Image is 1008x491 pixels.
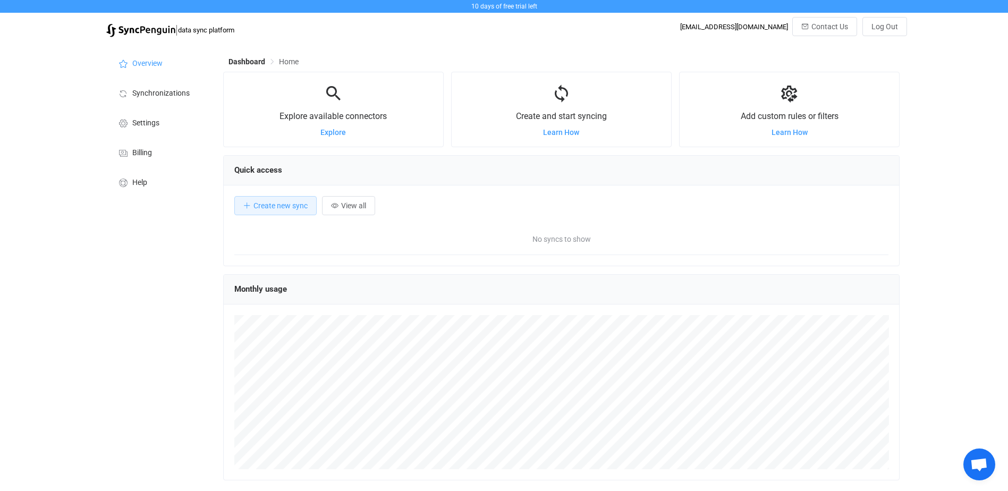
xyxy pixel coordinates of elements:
[106,48,213,78] a: Overview
[106,22,234,37] a: |data sync platform
[516,111,607,121] span: Create and start syncing
[741,111,838,121] span: Add custom rules or filters
[279,111,387,121] span: Explore available connectors
[132,179,147,187] span: Help
[811,22,848,31] span: Contact Us
[471,3,537,10] span: 10 days of free trial left
[322,196,375,215] button: View all
[320,128,346,137] a: Explore
[106,167,213,197] a: Help
[106,78,213,107] a: Synchronizations
[132,119,159,128] span: Settings
[871,22,898,31] span: Log Out
[543,128,579,137] a: Learn How
[234,165,282,175] span: Quick access
[253,201,308,210] span: Create new sync
[175,22,178,37] span: |
[234,284,287,294] span: Monthly usage
[106,137,213,167] a: Billing
[132,89,190,98] span: Synchronizations
[228,57,265,66] span: Dashboard
[792,17,857,36] button: Contact Us
[106,107,213,137] a: Settings
[234,196,317,215] button: Create new sync
[398,223,725,255] span: No syncs to show
[178,26,234,34] span: data sync platform
[279,57,299,66] span: Home
[132,149,152,157] span: Billing
[228,58,299,65] div: Breadcrumb
[963,448,995,480] a: Open chat
[341,201,366,210] span: View all
[680,23,788,31] div: [EMAIL_ADDRESS][DOMAIN_NAME]
[132,60,163,68] span: Overview
[106,24,175,37] img: syncpenguin.svg
[772,128,808,137] a: Learn How
[862,17,907,36] button: Log Out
